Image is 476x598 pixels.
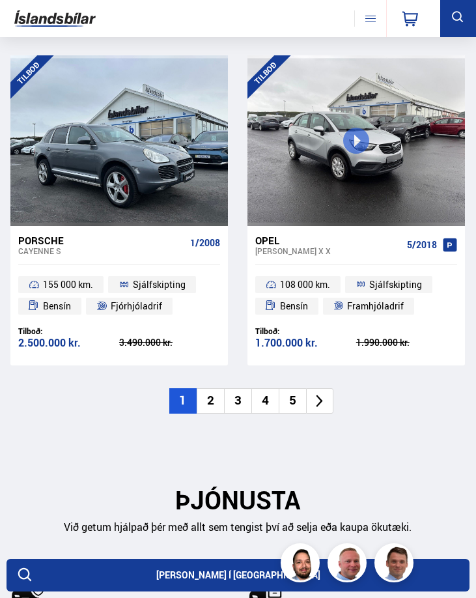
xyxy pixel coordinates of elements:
[255,337,356,349] div: 1.700.000 kr.
[280,277,330,292] span: 108 000 km.
[376,545,415,584] img: FbJEzSuNWCJXmdc-.webp
[10,5,49,44] button: Opna LiveChat spjallviðmót
[18,337,119,349] div: 2.500.000 kr.
[255,235,402,246] div: Opel
[283,545,322,584] img: nhp88E3Fdnt1Opn2.png
[356,338,457,347] div: 1.990.000 kr.
[133,277,186,292] span: Sjálfskipting
[111,298,162,314] span: Fjórhjóladrif
[247,226,465,365] a: Opel [PERSON_NAME] X X 5/2018 108 000 km. Sjálfskipting Bensín Framhjóladrif Tilboð: 1.700.000 kr...
[10,520,465,535] p: Við getum hjálpað þér með allt sem tengist því að selja eða kaupa ökutæki.
[18,246,185,255] div: Cayenne S
[369,277,422,292] span: Sjálfskipting
[43,277,93,292] span: 155 000 km.
[224,388,251,414] li: 3
[279,388,306,414] li: 5
[329,545,369,584] img: siFngHWaQ9KaOqBr.png
[251,388,279,414] li: 4
[10,485,465,515] h2: ÞJÓNUSTA
[18,235,185,246] div: Porsche
[347,298,404,314] span: Framhjóladrif
[119,338,220,347] div: 3.490.000 kr.
[18,326,119,336] div: Tilboð:
[169,388,197,414] li: 1
[407,240,437,250] span: 5/2018
[7,559,469,591] div: [PERSON_NAME] í [GEOGRAPHIC_DATA]
[255,246,402,255] div: [PERSON_NAME] X X
[280,298,308,314] span: Bensín
[43,298,71,314] span: Bensín
[190,238,220,248] span: 1/2008
[255,326,356,336] div: Tilboð:
[14,5,96,33] img: G0Ugv5HjCgRt.svg
[10,226,228,365] a: Porsche Cayenne S 1/2008 155 000 km. Sjálfskipting Bensín Fjórhjóladrif Tilboð: 2.500.000 kr. 3.4...
[197,388,224,414] li: 2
